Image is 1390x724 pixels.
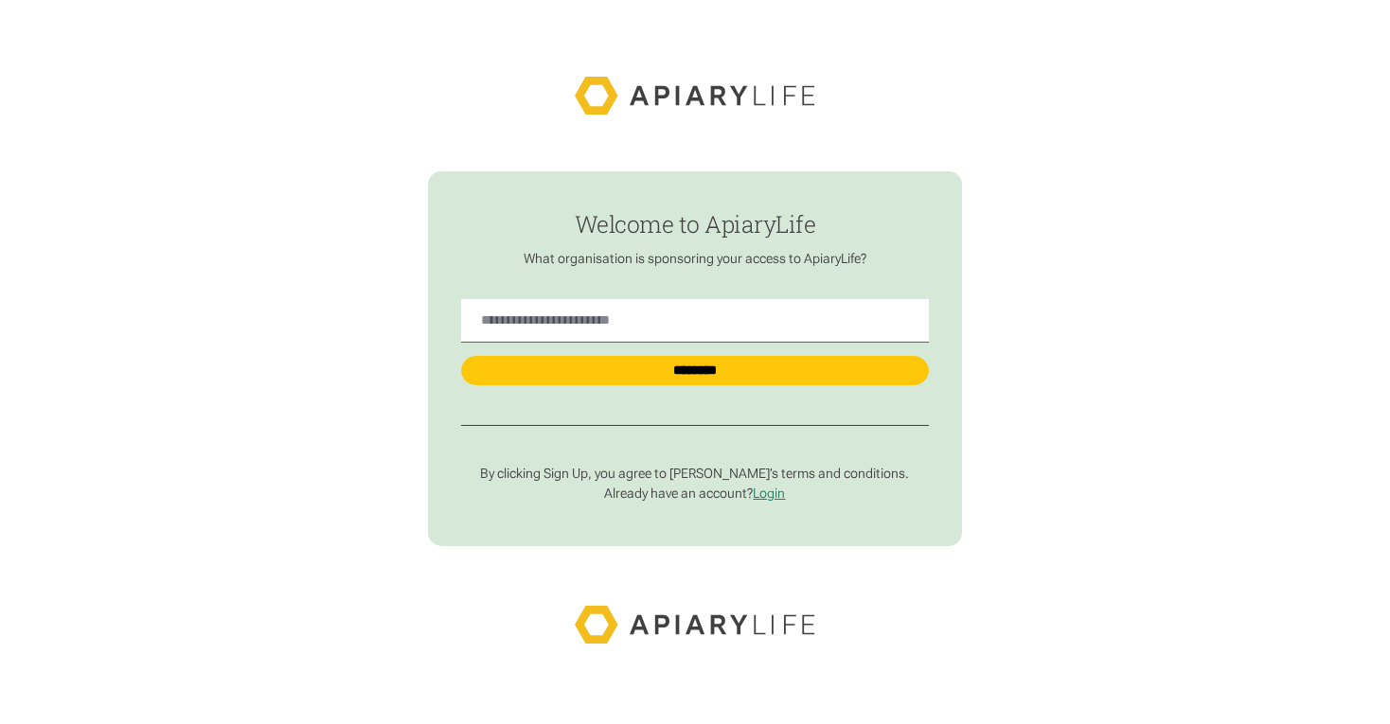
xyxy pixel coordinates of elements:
p: What organisation is sponsoring your access to ApiaryLife? [461,251,929,268]
form: find-employer [428,171,962,546]
h1: Welcome to ApiaryLife [461,211,929,237]
p: Already have an account? [461,486,929,503]
p: By clicking Sign Up, you agree to [PERSON_NAME]’s terms and conditions. [461,466,929,483]
a: Login [753,486,785,501]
